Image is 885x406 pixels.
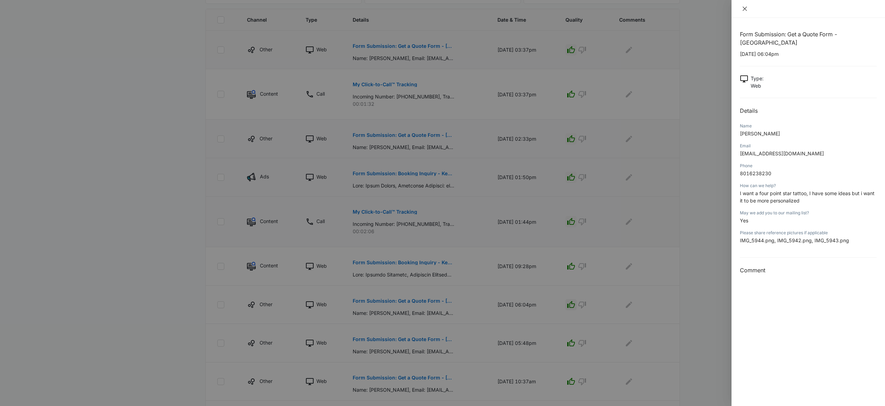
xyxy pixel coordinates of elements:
[740,230,877,236] div: Please share reference pictures if applicable
[740,190,875,204] span: I want a four point star tattoo, I have some ideas but i want it to be more personalized
[740,163,877,169] div: Phone
[740,266,877,274] h3: Comment
[740,50,877,58] p: [DATE] 06:04pm
[740,131,780,136] span: [PERSON_NAME]
[740,123,877,129] div: Name
[740,143,877,149] div: Email
[742,6,748,12] span: close
[740,6,750,12] button: Close
[740,106,877,115] h2: Details
[751,75,764,82] p: Type :
[751,82,764,89] p: Web
[740,183,877,189] div: How can we help?
[740,150,824,156] span: [EMAIL_ADDRESS][DOMAIN_NAME]
[740,237,849,243] span: IMG_5944.png, IMG_5942.png, IMG_5943.png
[740,170,771,176] span: 8016238230
[740,217,748,223] span: Yes
[740,30,877,47] h1: Form Submission: Get a Quote Form - [GEOGRAPHIC_DATA]
[740,210,877,216] div: May we add you to our mailing list?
